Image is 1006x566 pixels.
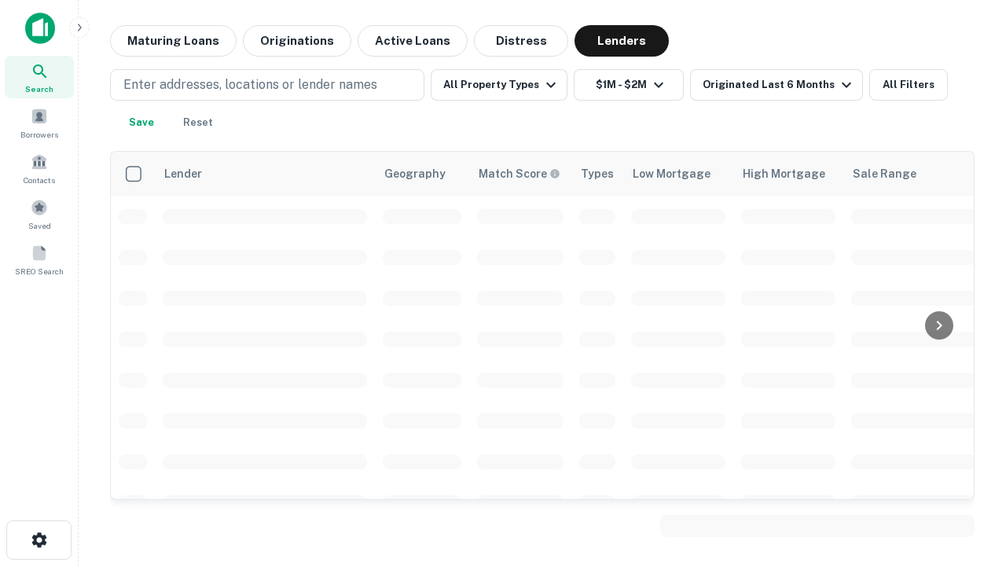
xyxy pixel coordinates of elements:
th: High Mortgage [733,152,843,196]
a: Saved [5,193,74,235]
div: Sale Range [853,164,916,183]
th: Sale Range [843,152,985,196]
th: Lender [155,152,375,196]
a: Search [5,56,74,98]
a: Borrowers [5,101,74,144]
div: Types [581,164,614,183]
button: Originated Last 6 Months [690,69,863,101]
th: Geography [375,152,469,196]
div: Geography [384,164,446,183]
p: Enter addresses, locations or lender names [123,75,377,94]
div: Capitalize uses an advanced AI algorithm to match your search with the best lender. The match sco... [479,165,560,182]
div: High Mortgage [743,164,825,183]
button: All Filters [869,69,948,101]
span: Saved [28,219,51,232]
button: $1M - $2M [574,69,684,101]
span: SREO Search [15,265,64,277]
div: Lender [164,164,202,183]
h6: Match Score [479,165,557,182]
button: Reset [173,107,223,138]
span: Contacts [24,174,55,186]
div: Originated Last 6 Months [703,75,856,94]
button: Originations [243,25,351,57]
button: Active Loans [358,25,468,57]
button: Maturing Loans [110,25,237,57]
button: All Property Types [431,69,567,101]
span: Search [25,83,53,95]
th: Types [571,152,623,196]
div: Low Mortgage [633,164,710,183]
th: Low Mortgage [623,152,733,196]
th: Capitalize uses an advanced AI algorithm to match your search with the best lender. The match sco... [469,152,571,196]
button: Enter addresses, locations or lender names [110,69,424,101]
span: Borrowers [20,128,58,141]
img: capitalize-icon.png [25,13,55,44]
button: Lenders [575,25,669,57]
iframe: Chat Widget [927,390,1006,465]
a: SREO Search [5,238,74,281]
a: Contacts [5,147,74,189]
button: Distress [474,25,568,57]
button: Save your search to get updates of matches that match your search criteria. [116,107,167,138]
